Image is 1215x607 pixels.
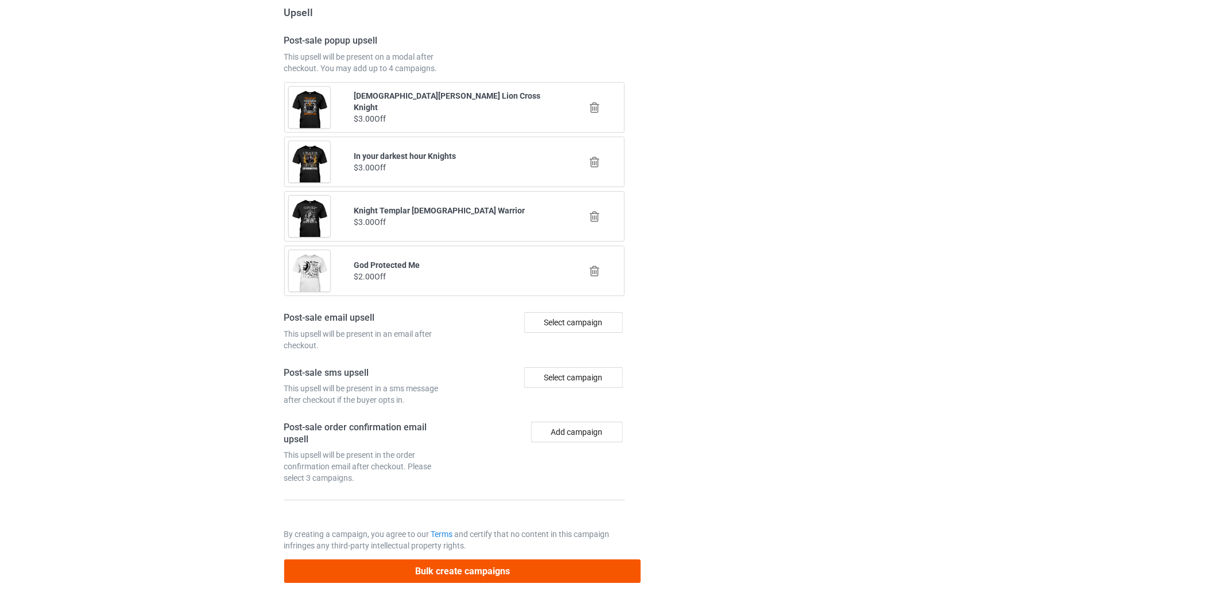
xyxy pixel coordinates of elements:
[354,113,555,124] div: $3.00 Off
[431,530,453,539] a: Terms
[284,383,451,406] div: This upsell will be present in a sms message after checkout if the buyer opts in.
[531,422,623,442] button: Add campaign
[284,559,641,583] button: Bulk create campaigns
[524,367,623,388] div: Select campaign
[284,6,625,19] h3: Upsell
[354,260,420,270] b: God Protected Me
[284,449,451,484] div: This upsell will be present in the order confirmation email after checkout. Please select 3 campa...
[284,528,625,551] p: By creating a campaign, you agree to our and certify that no content in this campaign infringes a...
[284,35,451,47] h4: Post-sale popup upsell
[354,216,555,228] div: $3.00 Off
[284,51,451,74] div: This upsell will be present on a modal after checkout. You may add up to 4 campaigns.
[524,312,623,333] div: Select campaign
[354,91,540,112] b: [DEMOGRAPHIC_DATA][PERSON_NAME] Lion Cross Knight
[284,367,451,379] h4: Post-sale sms upsell
[284,328,451,351] div: This upsell will be present in an email after checkout.
[354,151,456,161] b: In your darkest hour Knights
[354,162,555,173] div: $3.00 Off
[354,206,525,215] b: Knight Templar [DEMOGRAPHIC_DATA] Warrior
[284,422,451,445] h4: Post-sale order confirmation email upsell
[354,271,555,282] div: $2.00 Off
[284,312,451,324] h4: Post-sale email upsell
